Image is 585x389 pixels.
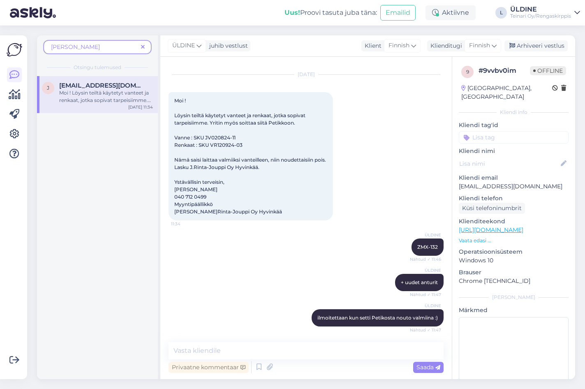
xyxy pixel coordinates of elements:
div: ÜLDINE [510,6,571,13]
div: Kliendi info [459,109,569,116]
div: juhib vestlust [206,42,248,50]
p: Kliendi nimi [459,147,569,155]
span: ZMX-132 [417,244,438,250]
span: Nähtud ✓ 11:47 [410,292,441,298]
span: [PERSON_NAME] [51,43,100,51]
a: ÜLDINETeinari Oy/Rengaskirppis [510,6,580,19]
img: Askly Logo [7,42,22,58]
div: [DATE] [169,71,444,78]
p: Kliendi tag'id [459,121,569,130]
span: Finnish [469,41,490,50]
div: Privaatne kommentaar [169,362,249,373]
div: [GEOGRAPHIC_DATA], [GEOGRAPHIC_DATA] [461,84,552,101]
div: Teinari Oy/Rengaskirppis [510,13,571,19]
div: [PERSON_NAME] [459,294,569,301]
p: Operatsioonisüsteem [459,248,569,256]
div: Aktiivne [425,5,476,20]
span: Saada [416,364,440,371]
input: Lisa nimi [459,159,559,168]
div: # 9vvbv0im [479,66,530,76]
p: Kliendi telefon [459,194,569,203]
span: joona.rinne@rintajouppi.fi [59,82,145,89]
span: ilmoitettaan kun setti Petikosta nouto valmiina :) [317,315,438,321]
p: Windows 10 [459,256,569,265]
span: ÜLDINE [410,303,441,309]
div: Küsi telefoninumbrit [459,203,525,214]
span: ÜLDINE [410,267,441,273]
div: Arhiveeri vestlus [504,40,568,51]
p: Vaata edasi ... [459,237,569,244]
button: Emailid [380,5,416,21]
div: [DATE] 11:34 [128,104,153,110]
div: Klient [361,42,382,50]
span: 9 [466,69,469,75]
span: Nähtud ✓ 11:47 [410,327,441,333]
div: Klienditugi [427,42,462,50]
b: Uus! [284,9,300,16]
span: Offline [530,66,566,75]
span: 11:34 [171,221,202,227]
p: Chrome [TECHNICAL_ID] [459,277,569,285]
span: Moi ! Löysin teiltä käytetyt vanteet ja renkaat, jotka sopivat tarpeisiimme. Yritin myös soittaa ... [59,90,151,155]
p: Märkmed [459,306,569,315]
p: Brauser [459,268,569,277]
p: [EMAIL_ADDRESS][DOMAIN_NAME] [459,182,569,191]
span: j [47,85,49,91]
span: + uudet anturit [401,279,438,285]
span: Otsingu tulemused [74,64,121,71]
a: [URL][DOMAIN_NAME] [459,226,523,234]
p: Klienditeekond [459,217,569,226]
input: Lisa tag [459,131,569,144]
div: Proovi tasuta juba täna: [284,8,377,18]
p: Kliendi email [459,174,569,182]
span: Nähtud ✓ 11:46 [410,256,441,262]
span: ÜLDINE [410,232,441,238]
span: Moi ! Löysin teiltä käytetyt vanteet ja renkaat, jotka sopivat tarpeisiimme. Yritin myös soittaa ... [174,97,327,215]
div: L [495,7,507,19]
span: ÜLDINE [172,41,195,50]
span: Finnish [388,41,409,50]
